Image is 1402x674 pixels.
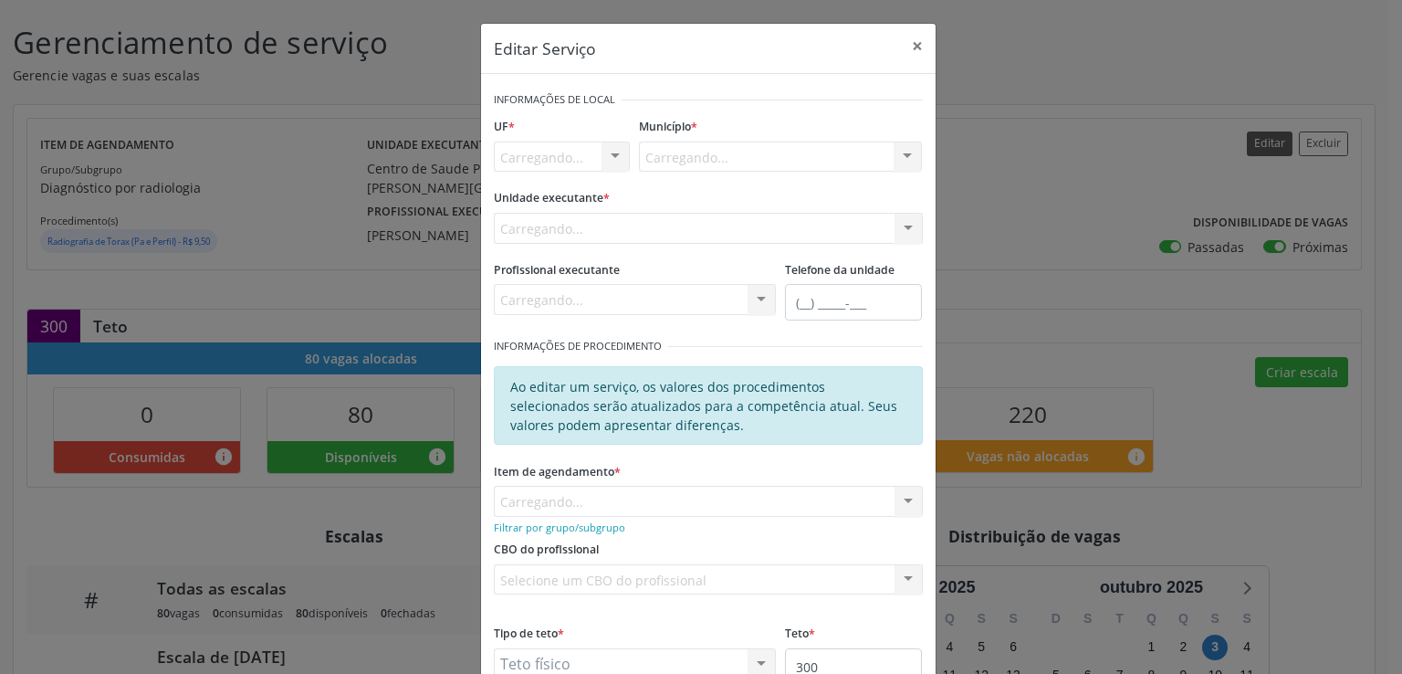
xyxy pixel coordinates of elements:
[785,620,815,648] label: Teto
[494,113,515,142] label: UF
[494,92,615,108] small: Informações de Local
[785,257,895,285] label: Telefone da unidade
[639,113,697,142] label: Município
[899,24,936,68] button: Close
[494,184,610,213] label: Unidade executante
[494,521,625,534] small: Filtrar por grupo/subgrupo
[494,339,662,354] small: Informações de Procedimento
[494,366,923,445] div: Ao editar um serviço, os valores dos procedimentos selecionados serão atualizados para a competên...
[494,536,599,564] label: CBO do profissional
[494,620,564,648] label: Tipo de teto
[494,257,620,285] label: Profissional executante
[494,518,625,535] a: Filtrar por grupo/subgrupo
[494,37,596,60] h5: Editar Serviço
[494,458,621,486] label: Item de agendamento
[785,284,922,321] input: (__) _____-___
